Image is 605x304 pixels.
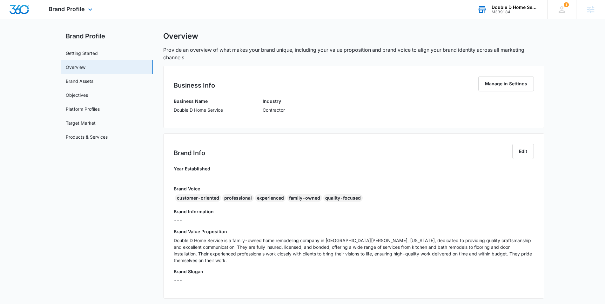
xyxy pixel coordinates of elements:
p: --- [174,277,534,284]
a: Products & Services [66,134,108,140]
span: Brand Profile [49,6,85,12]
a: Platform Profiles [66,106,100,112]
a: Overview [66,64,85,70]
p: Contractor [263,107,285,113]
a: Brand Assets [66,78,93,84]
div: experienced [255,194,286,202]
a: Target Market [66,120,96,126]
div: customer-oriented [175,194,221,202]
h3: Brand Information [174,208,534,215]
div: account id [492,10,538,14]
button: Edit [512,144,534,159]
div: quality-focused [323,194,363,202]
p: --- [174,174,210,181]
div: account name [492,5,538,10]
p: --- [174,217,534,224]
div: notifications count [564,2,569,7]
button: Manage in Settings [478,76,534,91]
h3: Brand Voice [174,185,534,192]
h2: Brand Profile [61,31,153,41]
a: Getting Started [66,50,98,56]
span: 1 [564,2,569,7]
p: Provide an overview of what makes your brand unique, including your value proposition and brand v... [163,46,544,61]
h3: Brand Slogan [174,268,534,275]
div: family-owned [287,194,322,202]
h3: Business Name [174,98,223,104]
h3: Industry [263,98,285,104]
p: Double D Home Service is a family-owned home remodeling company in [GEOGRAPHIC_DATA][PERSON_NAME]... [174,237,534,264]
h3: Year Established [174,165,210,172]
h3: Brand Value Proposition [174,228,534,235]
div: professional [222,194,254,202]
h2: Brand Info [174,148,205,158]
a: Objectives [66,92,88,98]
h2: Business Info [174,81,215,90]
p: Double D Home Service [174,107,223,113]
h1: Overview [163,31,198,41]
